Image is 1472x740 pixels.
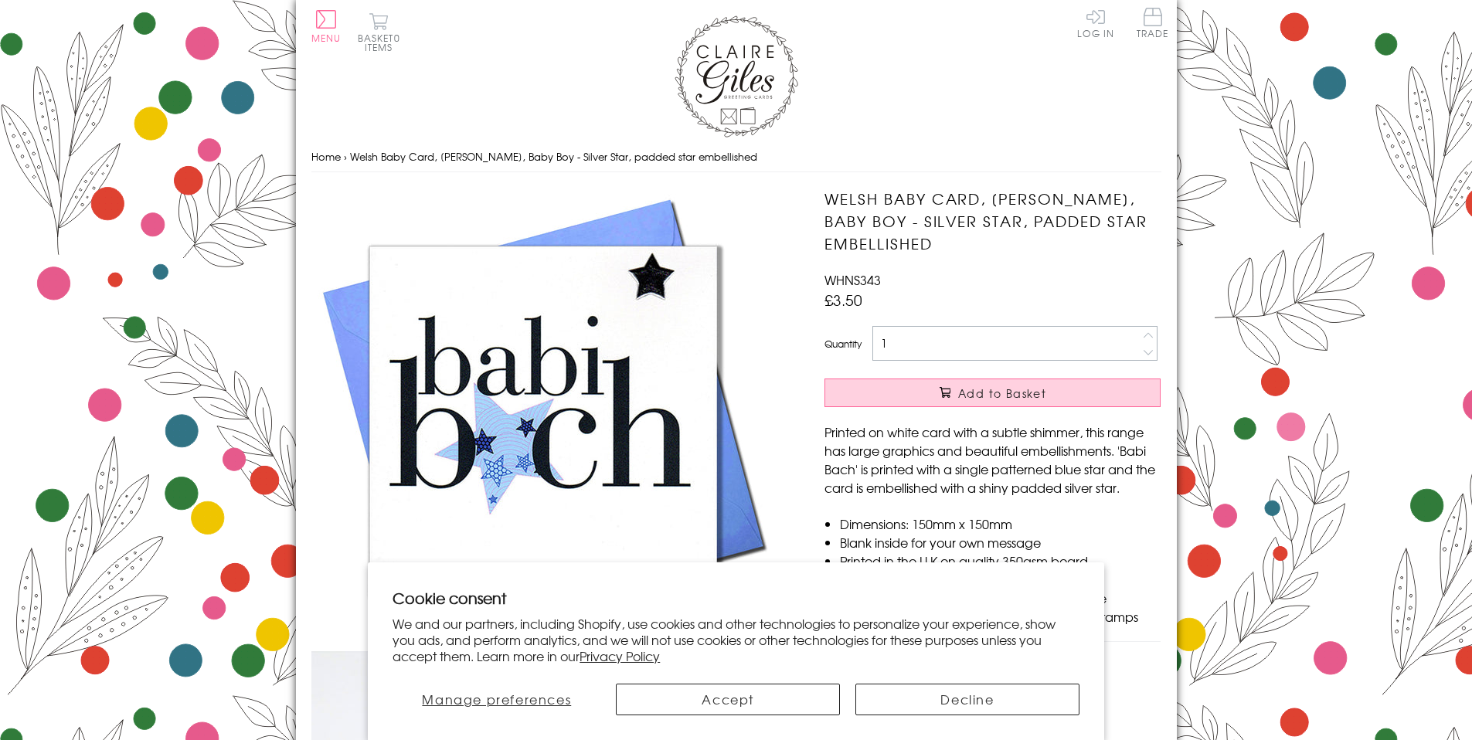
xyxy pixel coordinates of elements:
button: Decline [855,684,1079,715]
p: Printed on white card with a subtle shimmer, this range has large graphics and beautiful embellis... [824,423,1161,497]
li: Printed in the U.K on quality 350gsm board [840,552,1161,570]
span: Welsh Baby Card, [PERSON_NAME], Baby Boy - Silver Star, padded star embellished [350,149,757,164]
a: Log In [1077,8,1114,38]
span: Manage preferences [422,690,571,708]
li: Blank inside for your own message [840,533,1161,552]
span: Add to Basket [958,385,1046,401]
a: Privacy Policy [580,647,660,665]
nav: breadcrumbs [311,141,1161,173]
label: Quantity [824,337,862,351]
p: We and our partners, including Shopify, use cookies and other technologies to personalize your ex... [393,616,1079,664]
h2: Cookie consent [393,587,1079,609]
button: Accept [616,684,840,715]
span: 0 items [365,31,400,54]
button: Menu [311,10,342,42]
button: Basket0 items [358,12,400,52]
span: WHNS343 [824,270,881,289]
h1: Welsh Baby Card, [PERSON_NAME], Baby Boy - Silver Star, padded star embellished [824,188,1161,254]
img: Welsh Baby Card, Babi Bach, Baby Boy - Silver Star, padded star embellished [311,188,775,651]
span: Menu [311,31,342,45]
button: Manage preferences [393,684,600,715]
span: › [344,149,347,164]
a: Trade [1137,8,1169,41]
li: Dimensions: 150mm x 150mm [840,514,1161,533]
img: Claire Giles Greetings Cards [675,15,798,137]
a: Home [311,149,341,164]
button: Add to Basket [824,378,1161,407]
span: Trade [1137,8,1169,38]
span: £3.50 [824,289,862,311]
